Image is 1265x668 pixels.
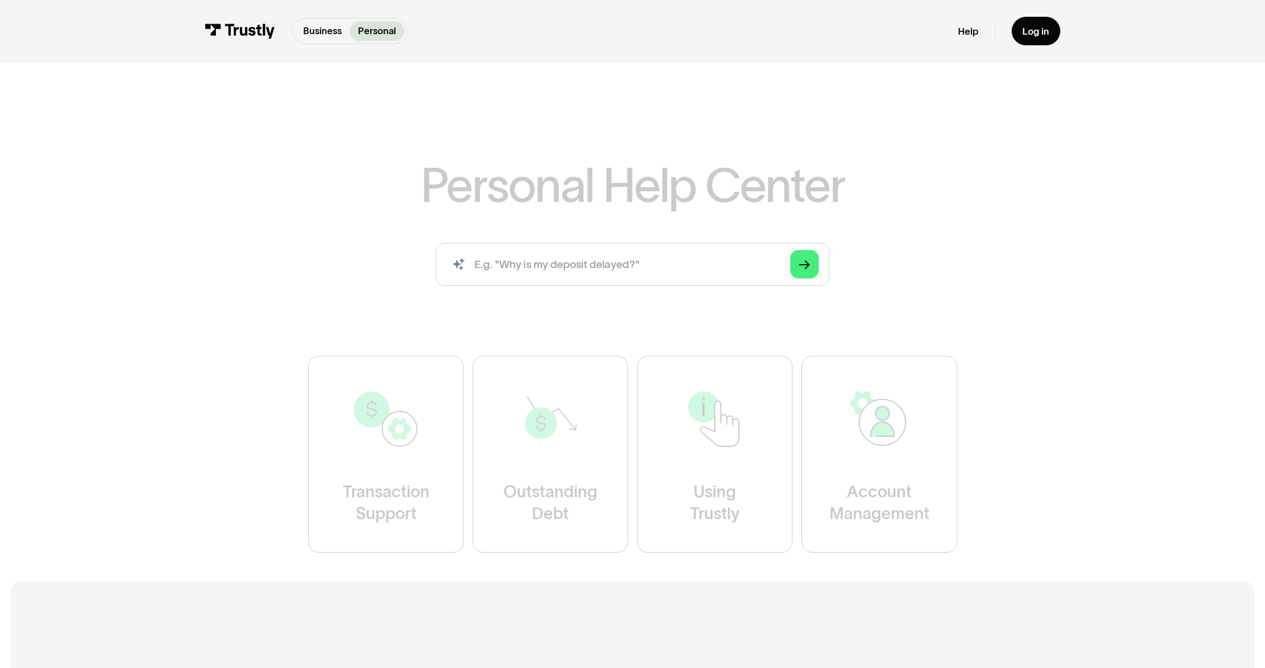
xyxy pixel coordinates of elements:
a: AccountManagement [801,356,957,553]
div: Account Management [829,481,929,525]
a: Log in [1012,17,1060,45]
p: Business [303,24,342,39]
img: Trustly Logo [205,23,275,39]
a: Business [295,21,350,41]
a: TransactionSupport [308,356,464,553]
a: Help [958,25,979,37]
a: UsingTrustly [637,356,792,553]
a: Personal [350,21,404,41]
p: Personal [358,24,396,39]
div: Transaction Support [342,481,429,525]
h1: Personal Help Center [421,162,844,209]
input: search [436,243,829,286]
div: Outstanding Debt [503,481,597,525]
a: OutstandingDebt [473,356,628,553]
div: Log in [1022,25,1049,37]
div: Using Trustly [690,481,740,525]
